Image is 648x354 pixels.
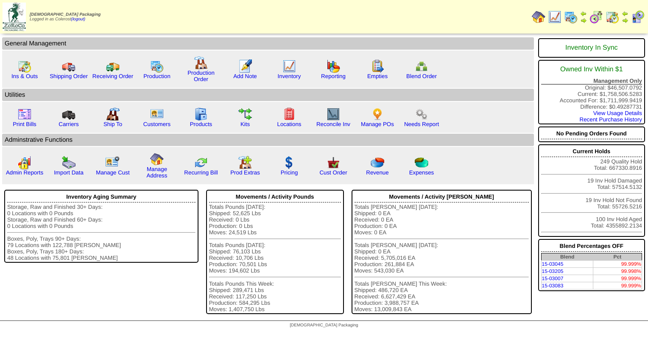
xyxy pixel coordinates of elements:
a: Recent Purchase History [580,116,642,123]
img: orders.gif [238,59,252,73]
img: dollar.gif [282,156,296,169]
span: [DEMOGRAPHIC_DATA] Packaging [30,12,101,17]
img: truck.gif [62,59,75,73]
img: calendarprod.gif [564,10,578,24]
a: Manage POs [361,121,394,127]
img: calendarinout.gif [606,10,619,24]
img: customers.gif [150,107,164,121]
a: Manage Cust [96,169,129,176]
a: (logout) [71,17,85,22]
img: invoice2.gif [18,107,31,121]
a: Locations [277,121,301,127]
a: Inventory [278,73,301,79]
div: Inventory Aging Summary [7,191,196,202]
img: calendarblend.gif [589,10,603,24]
a: View Usage Details [593,110,642,116]
img: prodextras.gif [238,156,252,169]
a: Kits [240,121,250,127]
a: Needs Report [404,121,439,127]
a: Add Note [233,73,257,79]
img: pie_chart2.png [415,156,428,169]
div: Management Only [541,78,642,84]
img: locations.gif [282,107,296,121]
td: 99.999% [593,261,642,268]
div: Movements / Activity [PERSON_NAME] [355,191,529,202]
div: Totals Pounds [DATE]: Shipped: 52,625 Lbs Received: 0 Lbs Production: 0 Lbs Moves: 24,519 Lbs Tot... [209,204,341,312]
img: graph2.png [18,156,31,169]
a: Admin Reports [6,169,43,176]
a: Carriers [59,121,78,127]
a: Recurring Bill [184,169,218,176]
img: line_graph.gif [282,59,296,73]
td: Adminstrative Functions [2,134,534,146]
img: graph.gif [327,59,340,73]
a: Prod Extras [230,169,260,176]
div: Totals [PERSON_NAME] [DATE]: Shipped: 0 EA Received: 0 EA Production: 0 EA Moves: 0 EA Totals [PE... [355,204,529,312]
div: Storage, Raw and Finished 30+ Days: 0 Locations with 0 Pounds Storage, Raw and Finished 60+ Days:... [7,204,196,261]
img: calendarinout.gif [18,59,31,73]
img: calendarprod.gif [150,59,164,73]
div: Inventory In Sync [541,40,642,56]
td: General Management [2,37,534,50]
div: Blend Percentages OFF [541,241,642,252]
img: reconcile.gif [194,156,208,169]
a: Pricing [281,169,298,176]
img: factory2.gif [106,107,120,121]
img: line_graph2.gif [327,107,340,121]
img: arrowleft.gif [622,10,628,17]
a: 15-03007 [542,275,564,281]
img: calendarcustomer.gif [631,10,645,24]
a: Blend Order [406,73,437,79]
td: 99.999% [593,275,642,282]
a: Print Bills [13,121,36,127]
a: Reporting [321,73,346,79]
img: truck2.gif [106,59,120,73]
a: Customers [143,121,170,127]
a: Ins & Outs [11,73,38,79]
td: Utilities [2,89,534,101]
a: Manage Address [147,166,168,179]
img: arrowleft.gif [580,10,587,17]
img: pie_chart.png [371,156,384,169]
a: 15-03205 [542,268,564,274]
img: line_graph.gif [548,10,561,24]
img: arrowright.gif [580,17,587,24]
a: Receiving Order [92,73,133,79]
a: Reconcile Inv [316,121,350,127]
a: Ship To [103,121,122,127]
img: arrowright.gif [622,17,628,24]
a: Cust Order [319,169,347,176]
div: 249 Quality Hold Total: 667330.8916 19 Inv Hold Damaged Total: 57514.5132 19 Inv Hold Not Found T... [538,144,645,237]
a: 15-03045 [542,261,564,267]
img: cust_order.png [327,156,340,169]
img: network.png [415,59,428,73]
a: Production [143,73,170,79]
img: import.gif [62,156,75,169]
a: 15-03083 [542,283,564,289]
a: Expenses [409,169,434,176]
span: [DEMOGRAPHIC_DATA] Packaging [290,323,358,328]
a: Revenue [366,169,388,176]
img: po.png [371,107,384,121]
img: workflow.gif [238,107,252,121]
a: Products [190,121,212,127]
td: 99.998% [593,268,642,275]
div: Original: $46,507.0792 Current: $1,758,506.5283 Accounted For: $1,711,999.9419 Difference: $0.492... [538,60,645,124]
a: Import Data [54,169,84,176]
img: truck3.gif [62,107,75,121]
img: home.gif [150,152,164,166]
img: factory.gif [194,56,208,70]
a: Shipping Order [50,73,88,79]
a: Production Order [187,70,215,82]
img: workflow.png [415,107,428,121]
img: zoroco-logo-small.webp [3,3,26,31]
th: Pct [593,253,642,261]
th: Blend [541,253,593,261]
img: workorder.gif [371,59,384,73]
img: home.gif [532,10,545,24]
img: cabinet.gif [194,107,208,121]
div: Owned Inv Within $1 [541,62,642,78]
div: Movements / Activity Pounds [209,191,341,202]
a: Empties [367,73,388,79]
td: 99.999% [593,282,642,289]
